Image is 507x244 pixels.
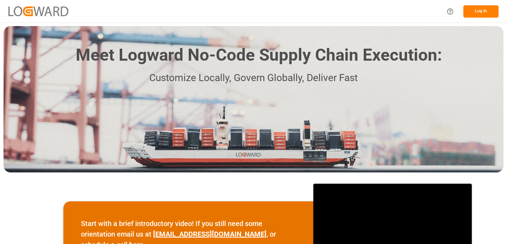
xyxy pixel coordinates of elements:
p: Customize Locally, Govern Globally, Deliver Fast [65,70,442,86]
button: Log In [463,5,499,18]
h1: Meet Logward No-Code Supply Chain Execution: [76,43,442,68]
img: Logward_new_orange.png [8,6,68,16]
a: [EMAIL_ADDRESS][DOMAIN_NAME] [153,230,267,238]
button: Help Center [442,4,458,19]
